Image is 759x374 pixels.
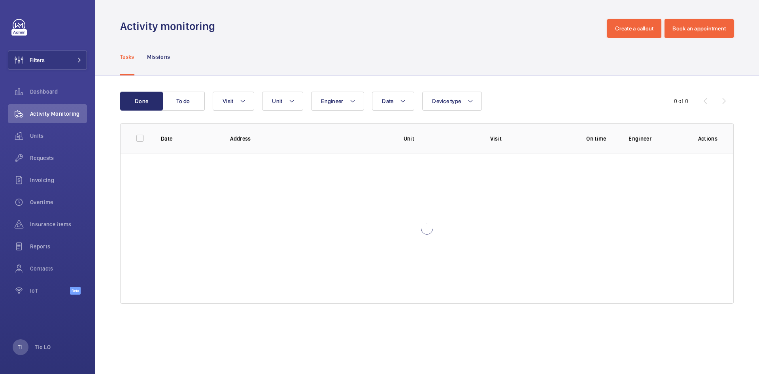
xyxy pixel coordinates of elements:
[120,53,134,61] p: Tasks
[665,19,734,38] button: Book an appointment
[8,51,87,70] button: Filters
[30,242,87,250] span: Reports
[147,53,170,61] p: Missions
[422,92,482,111] button: Device type
[698,135,717,143] p: Actions
[120,19,220,34] h1: Activity monitoring
[35,343,51,351] p: Tio LO
[404,135,478,143] p: Unit
[321,98,343,104] span: Engineer
[70,287,81,295] span: Beta
[30,56,45,64] span: Filters
[230,135,391,143] p: Address
[30,198,87,206] span: Overtime
[120,92,163,111] button: Done
[311,92,364,111] button: Engineer
[674,97,688,105] div: 0 of 0
[30,154,87,162] span: Requests
[18,343,23,351] p: TL
[30,110,87,118] span: Activity Monitoring
[262,92,303,111] button: Unit
[382,98,393,104] span: Date
[30,287,70,295] span: IoT
[30,176,87,184] span: Invoicing
[30,132,87,140] span: Units
[372,92,414,111] button: Date
[30,88,87,96] span: Dashboard
[629,135,685,143] p: Engineer
[272,98,282,104] span: Unit
[490,135,564,143] p: Visit
[607,19,661,38] button: Create a callout
[162,92,205,111] button: To do
[213,92,254,111] button: Visit
[223,98,233,104] span: Visit
[432,98,461,104] span: Device type
[30,265,87,273] span: Contacts
[577,135,616,143] p: On time
[161,135,217,143] p: Date
[30,220,87,228] span: Insurance items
